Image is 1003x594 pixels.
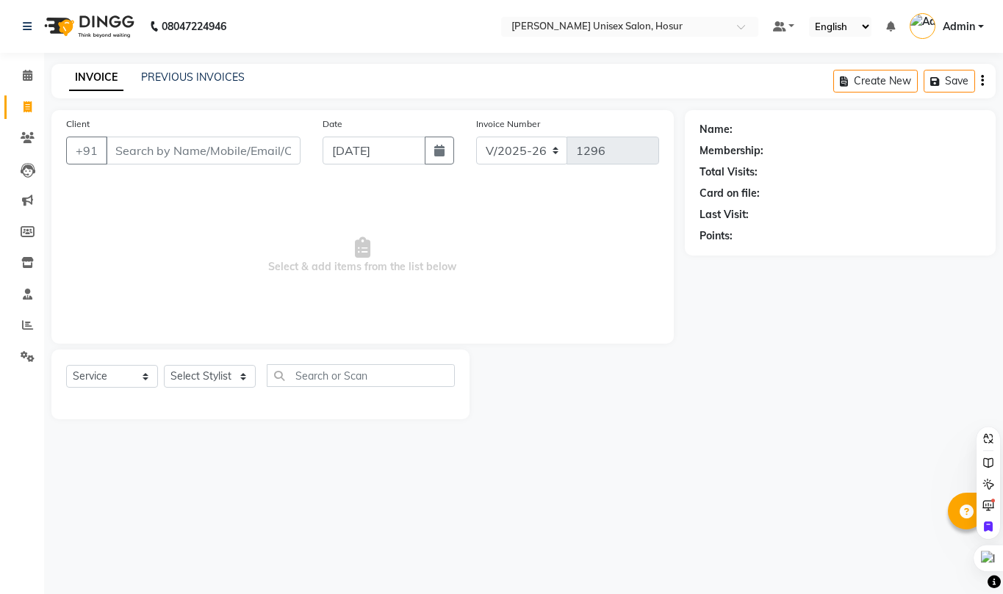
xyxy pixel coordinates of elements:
[267,364,455,387] input: Search or Scan
[700,228,733,244] div: Points:
[924,70,975,93] button: Save
[66,182,659,329] span: Select & add items from the list below
[833,70,918,93] button: Create New
[700,207,749,222] div: Last Visit:
[700,186,760,201] div: Card on file:
[941,535,988,579] iframe: chat widget
[162,6,226,47] b: 08047224946
[700,122,733,137] div: Name:
[700,164,758,180] div: Total Visits:
[66,117,90,131] label: Client
[476,117,540,131] label: Invoice Number
[141,70,245,84] a: PREVIOUS INVOICES
[910,13,935,39] img: Admin
[943,19,975,35] span: Admin
[323,117,342,131] label: Date
[37,6,138,47] img: logo
[106,137,301,164] input: Search by Name/Mobile/Email/Code
[700,143,763,159] div: Membership:
[69,65,123,91] a: INVOICE
[66,137,107,164] button: +91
